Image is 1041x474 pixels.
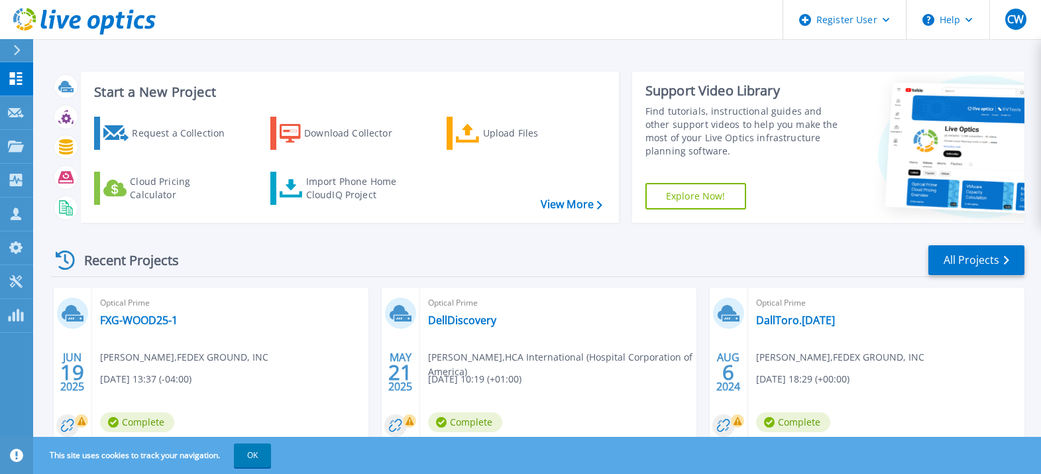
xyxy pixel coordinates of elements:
span: Optical Prime [756,296,1016,310]
a: DallToro.[DATE] [756,314,835,327]
div: Recent Projects [51,244,197,276]
div: Upload Files [483,120,589,147]
span: [DATE] 13:37 (-04:00) [100,372,192,386]
span: Project ID: 2602017 [932,435,1014,449]
div: MAY 2025 [388,348,413,396]
span: [DATE] 18:29 (+00:00) [756,372,849,386]
span: This site uses cookies to track your navigation. [36,444,271,467]
span: [PERSON_NAME] , HCA International (Hospital Corporation of America) [428,350,696,379]
span: Optical Prime [428,296,688,310]
a: DellDiscovery [428,314,496,327]
a: Download Collector [270,117,418,150]
div: Import Phone Home CloudIQ Project [306,175,410,202]
a: Explore Now! [645,183,746,209]
span: Optical Prime [100,296,360,310]
button: OK [234,444,271,467]
span: 21 [388,367,412,378]
div: Find tutorials, instructional guides and other support videos to help you make the most of your L... [645,105,843,158]
span: [PERSON_NAME] , FEDEX GROUND, INC [100,350,268,365]
span: Complete [100,412,174,432]
a: Request a Collection [94,117,242,150]
span: 19 [60,367,84,378]
a: View More [541,198,602,211]
a: Upload Files [447,117,594,150]
div: JUN 2025 [60,348,85,396]
a: Cloud Pricing Calculator [94,172,242,205]
span: Complete [428,412,502,432]
span: Project ID: 2944934 [276,435,358,449]
div: AUG 2024 [716,348,741,396]
a: FXG-WOOD25-1 [100,314,178,327]
a: All Projects [928,245,1024,275]
h3: Start a New Project [94,85,602,99]
span: CW [1007,14,1024,25]
div: Request a Collection [132,120,238,147]
span: [DATE] 10:19 (+01:00) [428,372,521,386]
div: Support Video Library [645,82,843,99]
span: Project ID: 2906538 [604,435,686,449]
div: Cloud Pricing Calculator [130,175,236,202]
span: 6 [722,367,734,378]
span: [PERSON_NAME] , FEDEX GROUND, INC [756,350,924,365]
span: Complete [756,412,830,432]
div: Download Collector [304,120,410,147]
